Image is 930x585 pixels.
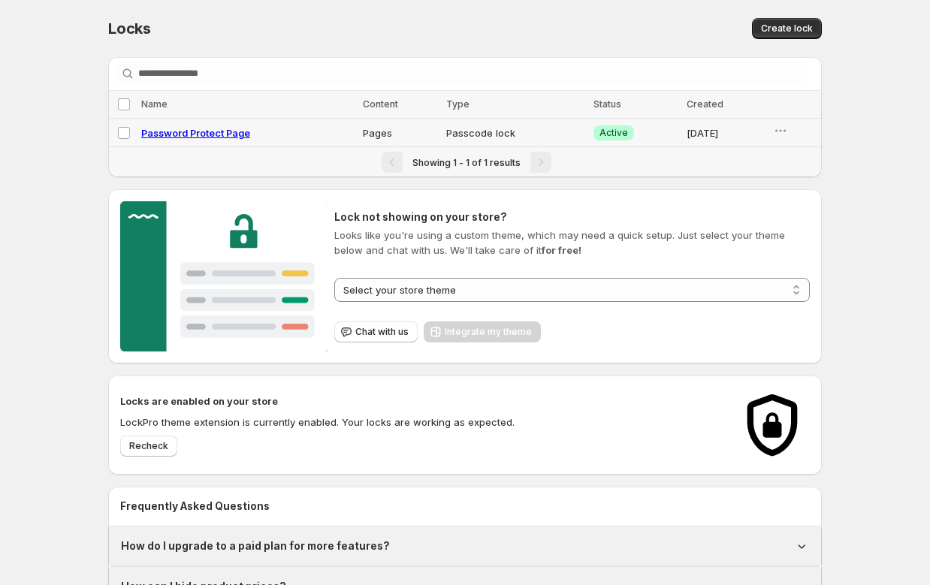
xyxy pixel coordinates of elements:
[120,499,810,514] h2: Frequently Asked Questions
[334,228,810,258] p: Looks like you're using a custom theme, which may need a quick setup. Just select your theme belo...
[363,98,398,110] span: Content
[761,23,813,35] span: Create lock
[121,538,390,553] h1: How do I upgrade to a paid plan for more features?
[141,98,168,110] span: Name
[682,119,768,147] td: [DATE]
[358,119,442,147] td: Pages
[334,321,418,342] button: Chat with us
[334,210,810,225] h2: Lock not showing on your store?
[446,98,470,110] span: Type
[412,157,521,168] span: Showing 1 - 1 of 1 results
[355,326,409,338] span: Chat with us
[120,201,328,351] img: Customer support
[108,20,151,38] span: Locks
[120,436,177,457] button: Recheck
[108,146,822,177] nav: Pagination
[593,98,621,110] span: Status
[687,98,723,110] span: Created
[599,127,628,139] span: Active
[442,119,589,147] td: Passcode lock
[141,127,250,139] a: Password Protect Page
[120,394,720,409] h2: Locks are enabled on your store
[752,18,822,39] button: Create lock
[120,415,720,430] p: LockPro theme extension is currently enabled. Your locks are working as expected.
[129,440,168,452] span: Recheck
[542,244,581,256] strong: for free!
